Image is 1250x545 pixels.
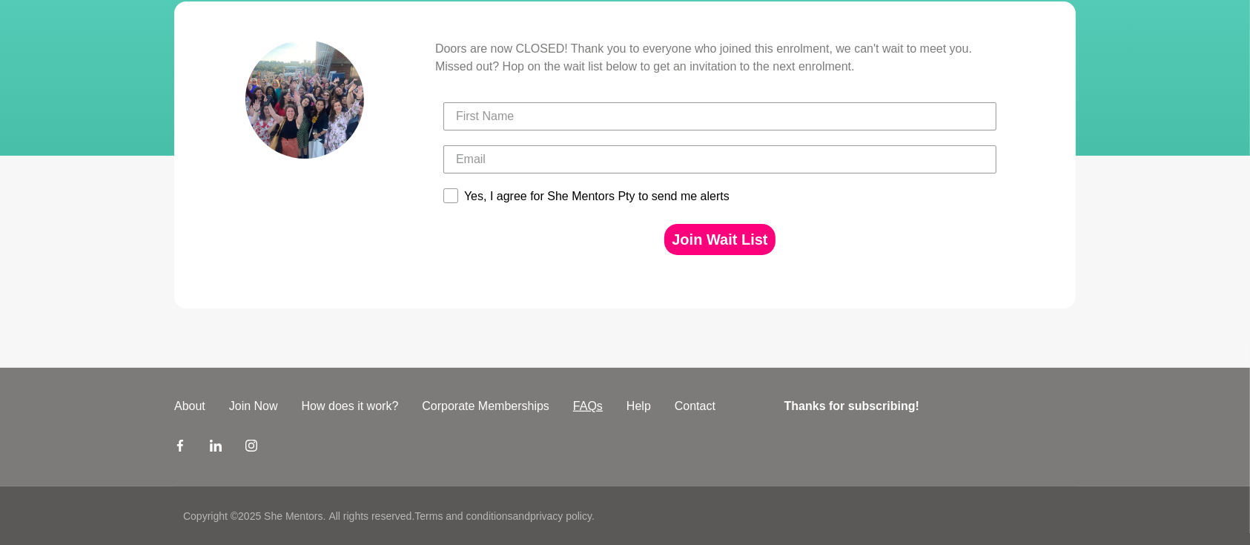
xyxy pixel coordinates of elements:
[183,509,325,524] p: Copyright © 2025 She Mentors .
[210,439,222,457] a: LinkedIn
[663,397,727,415] a: Contact
[615,397,663,415] a: Help
[174,439,186,457] a: Facebook
[443,102,996,131] input: First Name
[290,397,411,415] a: How does it work?
[664,224,775,255] button: Join Wait List
[217,397,290,415] a: Join Now
[410,397,561,415] a: Corporate Memberships
[245,439,257,457] a: Instagram
[162,397,217,415] a: About
[464,190,730,203] div: Yes, I agree for She Mentors Pty to send me alerts
[414,510,512,522] a: Terms and conditions
[530,510,592,522] a: privacy policy
[435,40,1005,76] p: Doors are now CLOSED! Thank you to everyone who joined this enrolment, we can't wait to meet you....
[561,397,615,415] a: FAQs
[443,145,996,174] input: Email
[328,509,594,524] p: All rights reserved. and .
[784,397,1067,415] h4: Thanks for subscribing!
